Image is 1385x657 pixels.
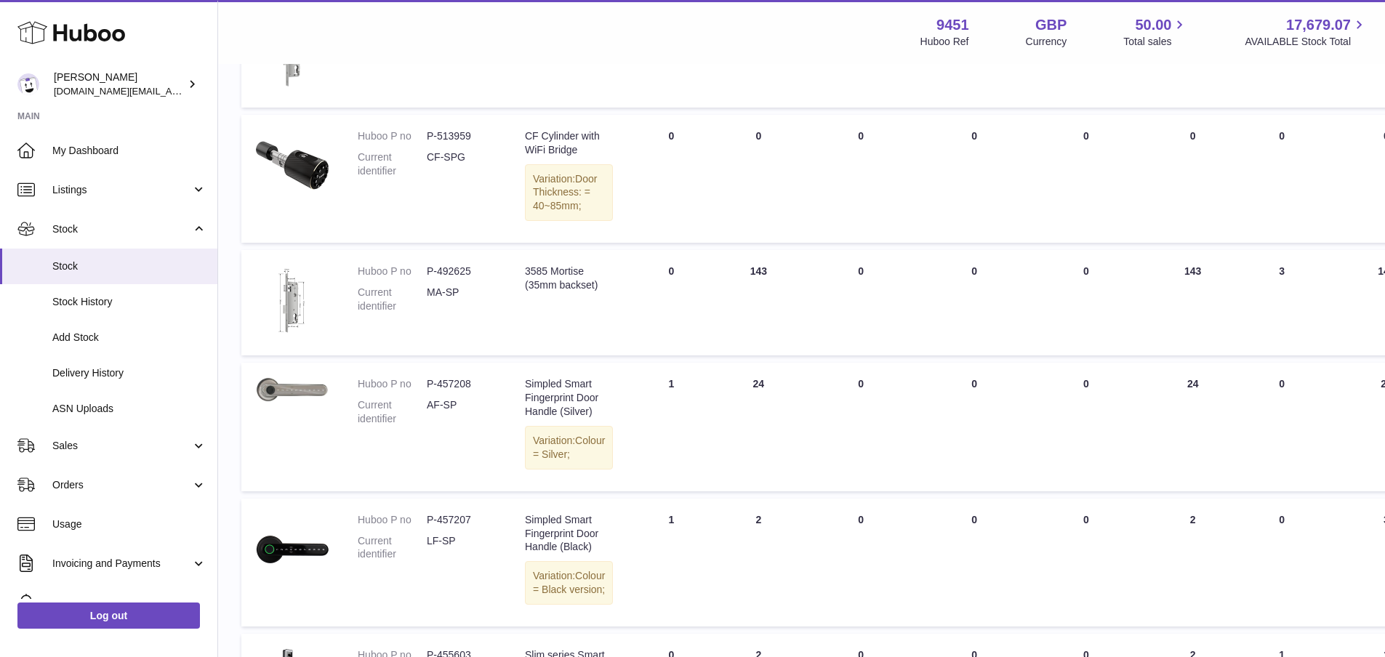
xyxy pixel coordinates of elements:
[920,35,969,49] div: Huboo Ref
[52,295,206,309] span: Stock History
[1144,115,1243,243] td: 0
[52,478,191,492] span: Orders
[358,398,427,426] dt: Current identifier
[533,435,605,460] span: Colour = Silver;
[427,513,496,527] dd: P-457207
[1245,15,1368,49] a: 17,679.07 AVAILABLE Stock Total
[920,115,1029,243] td: 0
[1286,15,1351,35] span: 17,679.07
[17,73,39,95] img: amir.ch@gmail.com
[802,499,920,626] td: 0
[525,561,613,605] div: Variation:
[358,534,427,562] dt: Current identifier
[52,557,191,571] span: Invoicing and Payments
[627,250,715,355] td: 0
[358,265,427,278] dt: Huboo P no
[52,517,206,531] span: Usage
[427,534,496,562] dd: LF-SP
[52,596,206,610] span: Cases
[358,150,427,178] dt: Current identifier
[525,164,613,222] div: Variation:
[715,499,802,626] td: 2
[17,602,200,629] a: Log out
[1026,35,1067,49] div: Currency
[525,265,613,292] div: 3585 Mortise (35mm backset)
[525,426,613,469] div: Variation:
[1083,514,1089,525] span: 0
[52,222,191,236] span: Stock
[936,15,969,35] strong: 9451
[52,366,206,380] span: Delivery History
[715,363,802,491] td: 24
[920,499,1029,626] td: 0
[920,250,1029,355] td: 0
[1035,15,1067,35] strong: GBP
[1135,15,1171,35] span: 50.00
[256,129,329,202] img: product image
[1245,35,1368,49] span: AVAILABLE Stock Total
[1144,250,1243,355] td: 143
[52,144,206,158] span: My Dashboard
[802,250,920,355] td: 0
[627,363,715,491] td: 1
[1123,35,1188,49] span: Total sales
[427,129,496,143] dd: P-513959
[256,513,329,586] img: product image
[1243,363,1322,491] td: 0
[358,129,427,143] dt: Huboo P no
[427,398,496,426] dd: AF-SP
[525,513,613,555] div: Simpled Smart Fingerprint Door Handle (Black)
[1083,265,1089,277] span: 0
[525,377,613,419] div: Simpled Smart Fingerprint Door Handle (Silver)
[715,115,802,243] td: 0
[1144,363,1243,491] td: 24
[256,265,329,337] img: product image
[358,286,427,313] dt: Current identifier
[52,439,191,453] span: Sales
[1083,130,1089,142] span: 0
[1243,250,1322,355] td: 3
[52,331,206,344] span: Add Stock
[627,499,715,626] td: 1
[627,115,715,243] td: 0
[427,150,496,178] dd: CF-SPG
[802,363,920,491] td: 0
[427,377,496,391] dd: P-457208
[52,259,206,273] span: Stock
[358,513,427,527] dt: Huboo P no
[54,70,185,98] div: [PERSON_NAME]
[802,115,920,243] td: 0
[358,377,427,391] dt: Huboo P no
[525,129,613,157] div: CF Cylinder with WiFi Bridge
[1144,499,1243,626] td: 2
[256,377,329,402] img: product image
[427,265,496,278] dd: P-492625
[715,250,802,355] td: 143
[52,402,206,416] span: ASN Uploads
[533,173,597,212] span: Door Thickness: = 40~85mm;
[54,85,289,97] span: [DOMAIN_NAME][EMAIL_ADDRESS][DOMAIN_NAME]
[920,363,1029,491] td: 0
[1243,115,1322,243] td: 0
[427,286,496,313] dd: MA-SP
[1123,15,1188,49] a: 50.00 Total sales
[52,183,191,197] span: Listings
[1243,499,1322,626] td: 0
[1083,378,1089,390] span: 0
